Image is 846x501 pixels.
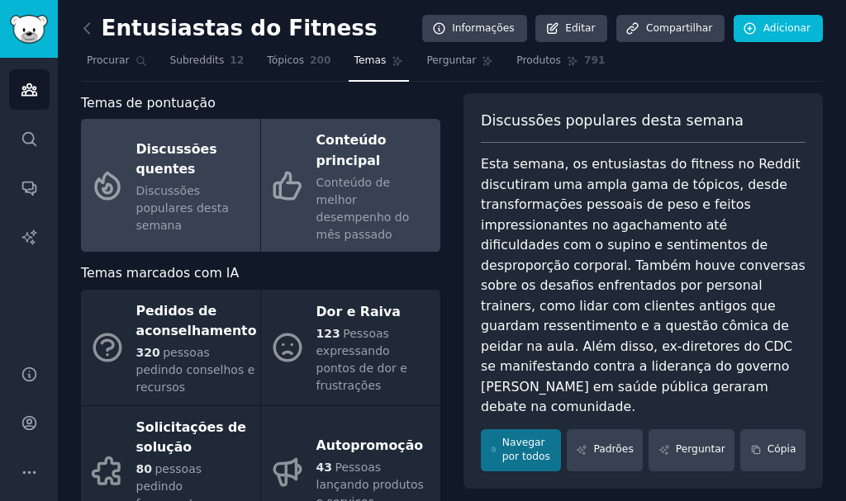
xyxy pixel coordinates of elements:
[261,290,440,405] a: Dor e Raiva123Pessoas expressando pontos de dor e frustrações
[81,265,239,281] font: Temas marcados com IA
[768,443,796,455] font: Cópia
[481,156,810,414] font: Esta semana, os entusiastas do fitness no Reddit discutiram uma ampla gama de tópicos, desde tran...
[481,112,744,129] font: Discussões populares desta semana
[316,437,424,453] font: Autopromoção
[81,290,260,405] a: Pedidos de aconselhamento320pessoas pedindo conselhos e recursos
[511,48,611,82] a: Produtos791
[421,48,499,82] a: Perguntar
[481,429,561,471] a: Navegar por todos
[734,15,823,43] a: Adicionar
[136,184,229,232] font: Discussões populares desta semana
[316,304,401,319] font: Dor e Raiva
[502,437,550,463] font: Navegar por todos
[310,54,331,66] font: 200
[567,429,643,471] a: Padrões
[316,176,410,241] font: Conteúdo de melhor desempenho do mês passado
[646,22,712,34] font: Compartilhar
[81,48,153,82] a: Procurar
[164,48,250,82] a: Subreddits12
[649,429,734,471] a: Perguntar
[102,16,378,40] font: Entusiastas do Fitness
[136,419,247,456] font: Solicitações de solução
[740,429,806,471] button: Cópia
[261,48,336,82] a: Tópicos200
[81,119,260,252] a: Discussões quentesDiscussões populares desta semana
[516,54,561,66] font: Produtos
[10,15,48,44] img: Logotipo do GummySearch
[136,141,217,177] font: Discussões quentes
[616,15,725,43] a: Compartilhar
[452,22,515,34] font: Informações
[316,461,332,474] font: 43
[136,346,255,394] font: pessoas pedindo conselhos e recursos
[349,48,410,82] a: Temas
[87,54,130,66] font: Procurar
[535,15,607,43] a: Editar
[316,327,407,392] font: Pessoas expressando pontos de dor e frustrações
[170,54,225,66] font: Subreddits
[584,54,606,66] font: 791
[422,15,527,43] a: Informações
[565,22,595,34] font: Editar
[136,346,160,359] font: 320
[81,95,216,111] font: Temas de pontuação
[593,443,633,455] font: Padrões
[426,54,476,66] font: Perguntar
[676,443,725,455] font: Perguntar
[316,132,387,168] font: Conteúdo principal
[261,119,440,252] a: Conteúdo principalConteúdo de melhor desempenho do mês passado
[316,327,340,340] font: 123
[136,303,257,339] font: Pedidos de aconselhamento
[763,22,810,34] font: Adicionar
[230,54,244,66] font: 12
[354,54,387,66] font: Temas
[136,462,152,475] font: 80
[267,54,304,66] font: Tópicos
